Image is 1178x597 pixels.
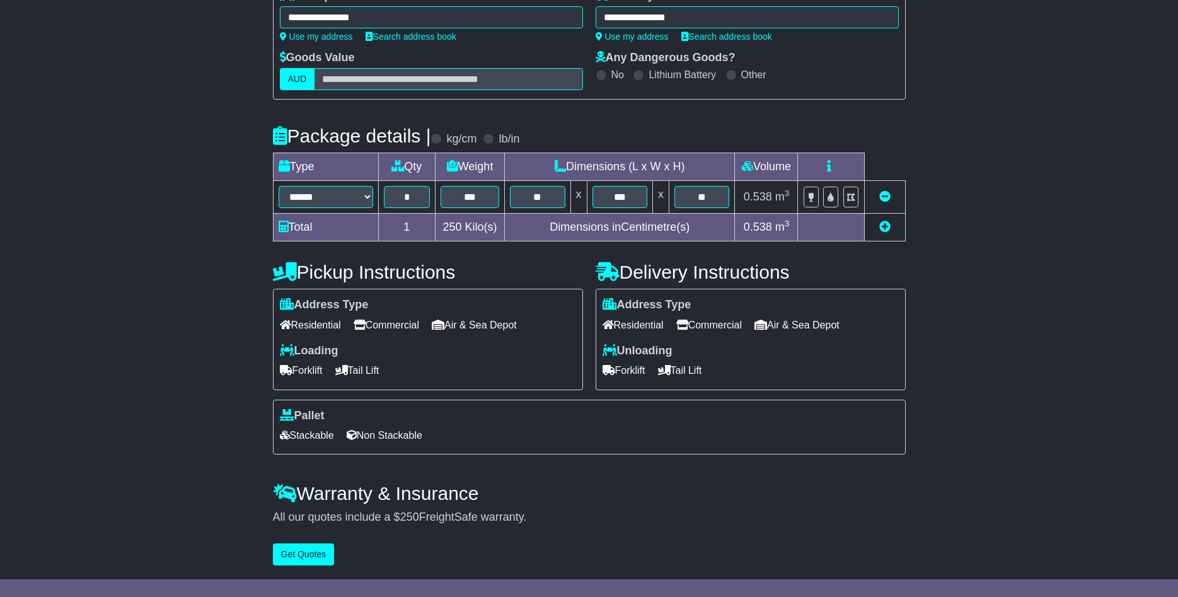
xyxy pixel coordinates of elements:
[432,315,517,335] span: Air & Sea Depot
[280,68,315,90] label: AUD
[775,190,790,203] span: m
[603,344,673,358] label: Unloading
[596,262,906,282] h4: Delivery Instructions
[400,511,419,523] span: 250
[280,426,334,445] span: Stackable
[347,426,422,445] span: Non Stackable
[611,69,624,81] label: No
[446,132,476,146] label: kg/cm
[273,543,335,565] button: Get Quotes
[280,315,341,335] span: Residential
[741,69,766,81] label: Other
[280,298,369,312] label: Address Type
[280,32,353,42] a: Use my address
[273,511,906,525] div: All our quotes include a $ FreightSafe warranty.
[505,153,735,181] td: Dimensions (L x W x H)
[273,262,583,282] h4: Pickup Instructions
[652,181,669,214] td: x
[681,32,772,42] a: Search address book
[499,132,519,146] label: lb/in
[596,32,669,42] a: Use my address
[603,361,645,380] span: Forklift
[596,51,736,65] label: Any Dangerous Goods?
[378,153,436,181] td: Qty
[273,125,431,146] h4: Package details |
[879,221,891,233] a: Add new item
[436,153,505,181] td: Weight
[505,214,735,241] td: Dimensions in Centimetre(s)
[443,221,462,233] span: 250
[273,214,378,241] td: Total
[649,69,716,81] label: Lithium Battery
[280,361,323,380] span: Forklift
[366,32,456,42] a: Search address book
[280,344,338,358] label: Loading
[676,315,742,335] span: Commercial
[273,153,378,181] td: Type
[744,221,772,233] span: 0.538
[335,361,379,380] span: Tail Lift
[570,181,587,214] td: x
[658,361,702,380] span: Tail Lift
[754,315,840,335] span: Air & Sea Depot
[775,221,790,233] span: m
[879,190,891,203] a: Remove this item
[280,51,355,65] label: Goods Value
[436,214,505,241] td: Kilo(s)
[273,483,906,504] h4: Warranty & Insurance
[603,298,691,312] label: Address Type
[280,409,325,423] label: Pallet
[735,153,798,181] td: Volume
[744,190,772,203] span: 0.538
[785,188,790,198] sup: 3
[378,214,436,241] td: 1
[354,315,419,335] span: Commercial
[785,219,790,228] sup: 3
[603,315,664,335] span: Residential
